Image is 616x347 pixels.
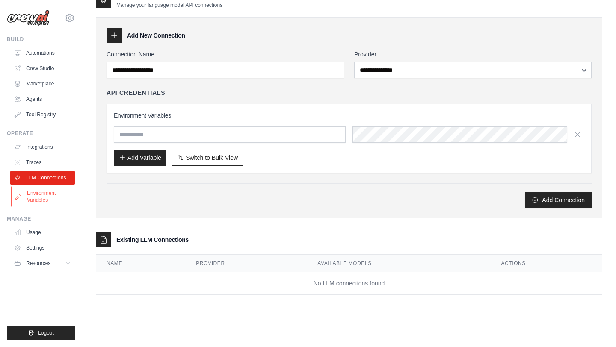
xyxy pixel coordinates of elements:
label: Provider [354,50,592,59]
th: Actions [491,255,602,272]
h3: Environment Variables [114,111,584,120]
button: Add Variable [114,150,166,166]
th: Name [96,255,186,272]
a: Environment Variables [11,186,76,207]
button: Resources [10,256,75,270]
td: No LLM connections found [96,272,602,295]
a: LLM Connections [10,171,75,185]
button: Logout [7,326,75,340]
span: Logout [38,329,54,336]
a: Agents [10,92,75,106]
div: Operate [7,130,75,137]
h3: Add New Connection [127,31,185,40]
a: Usage [10,226,75,239]
a: Settings [10,241,75,255]
div: Build [7,36,75,43]
a: Automations [10,46,75,60]
a: Tool Registry [10,108,75,121]
span: Resources [26,260,50,267]
a: Integrations [10,140,75,154]
div: Manage [7,215,75,222]
a: Traces [10,156,75,169]
label: Connection Name [107,50,344,59]
img: Logo [7,10,50,26]
a: Crew Studio [10,62,75,75]
h4: API Credentials [107,88,165,97]
span: Switch to Bulk View [186,153,238,162]
a: Marketplace [10,77,75,91]
button: Add Connection [525,192,592,208]
th: Provider [186,255,307,272]
p: Manage your language model API connections [116,2,222,9]
h3: Existing LLM Connections [116,235,189,244]
button: Switch to Bulk View [172,150,243,166]
th: Available Models [307,255,491,272]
